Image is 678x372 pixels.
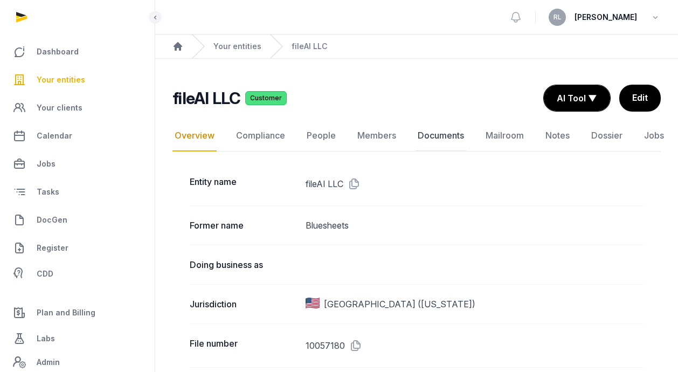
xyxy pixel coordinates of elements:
a: Mailroom [483,120,526,151]
span: Tasks [37,185,59,198]
dt: Former name [190,219,297,232]
span: RL [554,14,562,20]
button: AI Tool ▼ [544,85,610,111]
a: Jobs [9,151,146,177]
a: Overview [172,120,217,151]
dd: 10057180 [306,337,644,354]
button: RL [549,9,566,26]
span: CDD [37,267,53,280]
span: Jobs [37,157,56,170]
dt: Entity name [190,175,297,192]
a: Dashboard [9,39,146,65]
a: Compliance [234,120,287,151]
a: Labs [9,326,146,352]
dd: fileAI LLC [306,175,644,192]
a: Calendar [9,123,146,149]
h2: fileAI LLC [172,88,241,108]
span: DocGen [37,213,67,226]
a: DocGen [9,207,146,233]
a: Tasks [9,179,146,205]
span: Labs [37,332,55,345]
span: [GEOGRAPHIC_DATA] ([US_STATE]) [324,298,475,311]
nav: Tabs [172,120,661,151]
a: Members [355,120,398,151]
a: Jobs [642,120,666,151]
a: Your entities [9,67,146,93]
a: Register [9,235,146,261]
a: CDD [9,263,146,285]
span: Calendar [37,129,72,142]
dt: File number [190,337,297,354]
span: Your entities [37,73,85,86]
nav: Breadcrumb [155,35,678,59]
span: Your clients [37,101,82,114]
a: Your entities [213,41,261,52]
a: fileAI LLC [292,41,327,52]
a: Edit [619,85,661,112]
a: People [305,120,338,151]
a: Your clients [9,95,146,121]
dd: Bluesheets [306,219,644,232]
a: Plan and Billing [9,300,146,326]
span: Admin [37,356,60,369]
a: Dossier [589,120,625,151]
span: Customer [245,91,287,105]
span: [PERSON_NAME] [575,11,637,24]
a: Documents [416,120,466,151]
span: Plan and Billing [37,306,95,319]
dt: Jurisdiction [190,298,297,311]
span: Register [37,242,68,254]
span: Dashboard [37,45,79,58]
a: Notes [543,120,572,151]
dt: Doing business as [190,258,297,271]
